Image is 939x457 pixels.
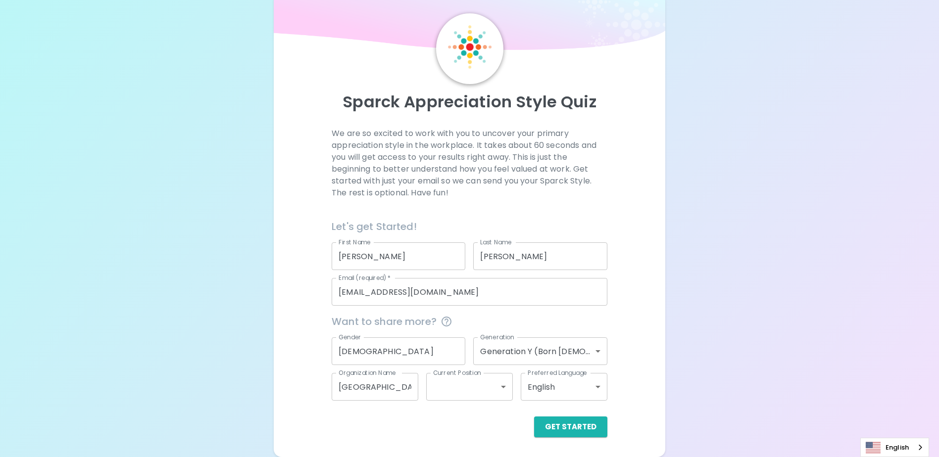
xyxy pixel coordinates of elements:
label: Organization Name [339,368,396,377]
label: Email (required) [339,274,391,282]
div: Generation Y (Born [DEMOGRAPHIC_DATA] - [DEMOGRAPHIC_DATA]) [473,337,607,365]
label: Generation [480,333,514,341]
span: Want to share more? [332,314,607,329]
label: Preferred Language [528,368,587,377]
label: Gender [339,333,361,341]
label: First Name [339,238,371,246]
p: Sparck Appreciation Style Quiz [286,92,653,112]
div: English [521,373,607,401]
img: Sparck Logo [448,25,492,69]
h6: Let's get Started! [332,219,607,234]
svg: This information is completely confidential and only used for aggregated appreciation studies at ... [441,316,452,327]
label: Current Position [433,368,481,377]
p: We are so excited to work with you to uncover your primary appreciation style in the workplace. I... [332,128,607,199]
div: Language [860,438,929,457]
a: English [861,438,929,457]
label: Last Name [480,238,511,246]
aside: Language selected: English [860,438,929,457]
button: Get Started [534,416,607,437]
